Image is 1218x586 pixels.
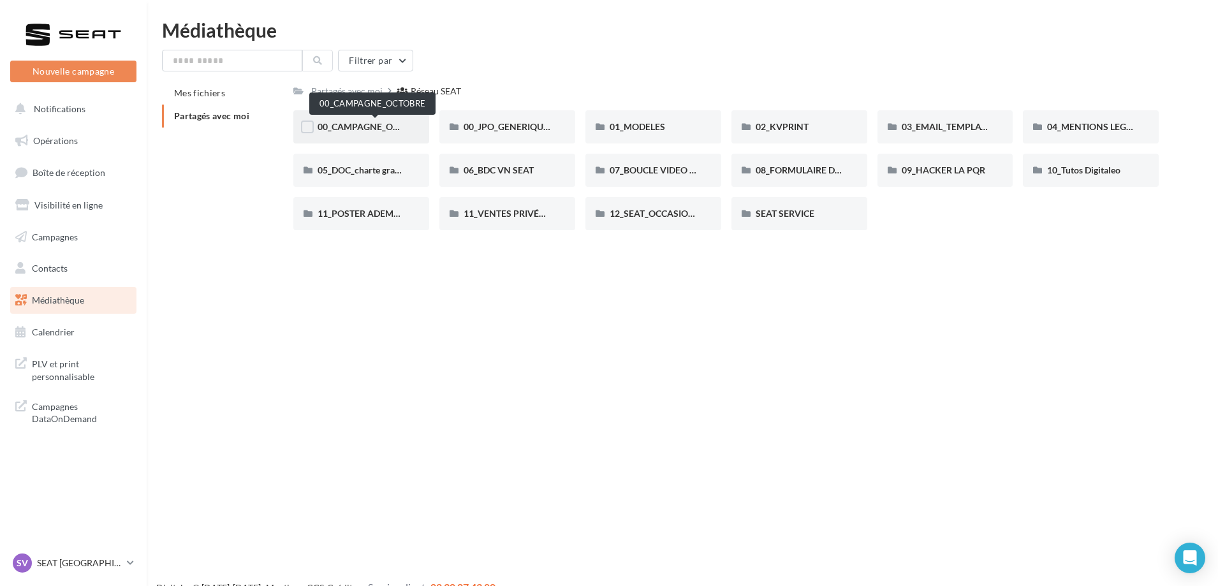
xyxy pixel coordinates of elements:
a: Opérations [8,128,139,154]
span: Boîte de réception [33,167,105,178]
div: Réseau SEAT [411,85,461,98]
span: PLV et print personnalisable [32,355,131,383]
a: Campagnes [8,224,139,251]
span: 00_JPO_GENERIQUE IBIZA ARONA [464,121,608,132]
span: Calendrier [32,326,75,337]
div: Partagés avec moi [311,85,383,98]
span: Opérations [33,135,78,146]
a: PLV et print personnalisable [8,350,139,388]
button: Nouvelle campagne [10,61,136,82]
a: Boîte de réception [8,159,139,186]
span: Campagnes [32,231,78,242]
span: 08_FORMULAIRE DE DEMANDE CRÉATIVE [756,165,930,175]
span: 11_POSTER ADEME SEAT [318,208,422,219]
div: Open Intercom Messenger [1175,543,1205,573]
span: 10_Tutos Digitaleo [1047,165,1120,175]
span: 12_SEAT_OCCASIONS_GARANTIES [610,208,754,219]
span: Mes fichiers [174,87,225,98]
span: 09_HACKER LA PQR [902,165,985,175]
span: Médiathèque [32,295,84,305]
span: Notifications [34,103,85,114]
button: Notifications [8,96,134,122]
a: Campagnes DataOnDemand [8,393,139,430]
span: 00_CAMPAGNE_OCTOBRE [318,121,427,132]
span: 05_DOC_charte graphique + Guidelines [318,165,473,175]
span: 03_EMAIL_TEMPLATE HTML SEAT [902,121,1041,132]
div: Médiathèque [162,20,1203,40]
p: SEAT [GEOGRAPHIC_DATA] [37,557,122,569]
div: 00_CAMPAGNE_OCTOBRE [309,92,436,115]
span: 07_BOUCLE VIDEO ECRAN SHOWROOM [610,165,778,175]
span: Contacts [32,263,68,274]
span: Campagnes DataOnDemand [32,398,131,425]
a: Calendrier [8,319,139,346]
span: SV [17,557,28,569]
span: Visibilité en ligne [34,200,103,210]
a: Visibilité en ligne [8,192,139,219]
span: 01_MODELES [610,121,665,132]
span: SEAT SERVICE [756,208,814,219]
span: 11_VENTES PRIVÉES SEAT [464,208,572,219]
span: 06_BDC VN SEAT [464,165,534,175]
span: 04_MENTIONS LEGALES OFFRES PRESSE [1047,121,1216,132]
a: SV SEAT [GEOGRAPHIC_DATA] [10,551,136,575]
a: Contacts [8,255,139,282]
span: Partagés avec moi [174,110,249,121]
button: Filtrer par [338,50,413,71]
span: 02_KVPRINT [756,121,809,132]
a: Médiathèque [8,287,139,314]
